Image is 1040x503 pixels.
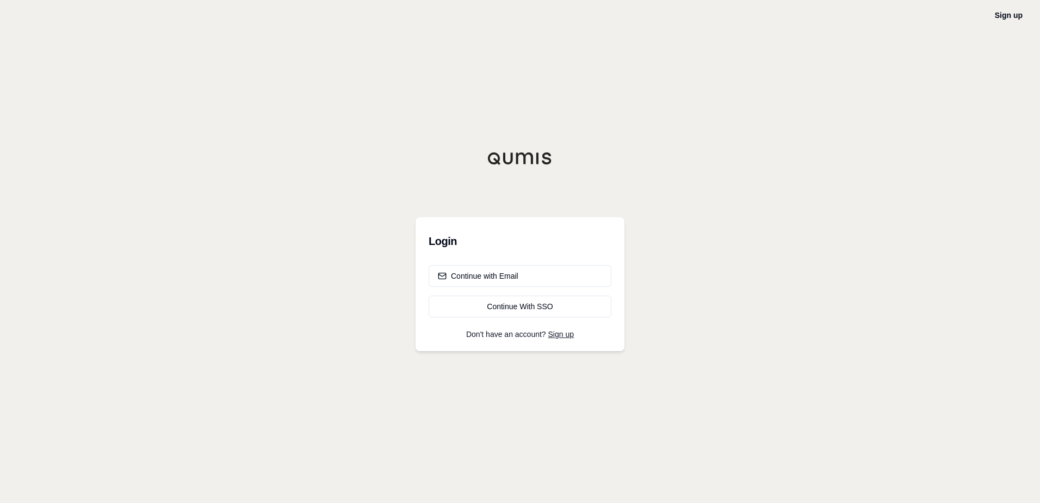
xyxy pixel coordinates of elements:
[487,152,553,165] img: Qumis
[438,301,602,312] div: Continue With SSO
[429,265,611,287] button: Continue with Email
[438,271,518,281] div: Continue with Email
[548,330,574,339] a: Sign up
[429,230,611,252] h3: Login
[429,330,611,338] p: Don't have an account?
[429,296,611,317] a: Continue With SSO
[995,11,1023,20] a: Sign up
